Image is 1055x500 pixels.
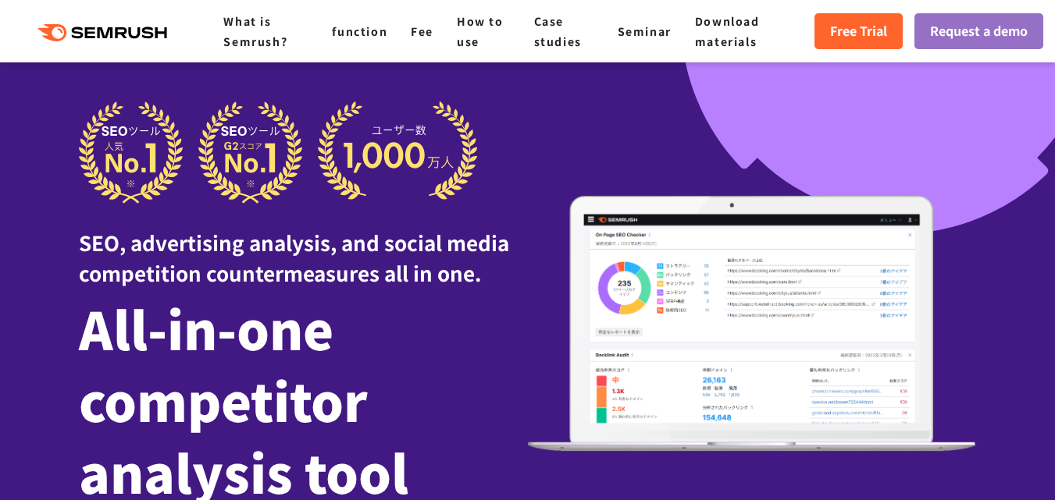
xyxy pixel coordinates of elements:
a: Free Trial [814,13,903,49]
a: How to use [457,13,504,49]
font: SEO, advertising analysis, and social media competition countermeasures all in one. [79,228,509,287]
a: What is Semrush? [223,13,287,49]
a: Download materials [695,13,760,49]
a: Request a demo [914,13,1043,49]
a: Seminar [618,23,672,39]
font: All-in-one [79,290,333,365]
a: Fee [411,23,433,39]
a: Case studies [534,13,582,49]
font: Free Trial [830,21,887,40]
font: Request a demo [930,21,1028,40]
a: function [332,23,387,39]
